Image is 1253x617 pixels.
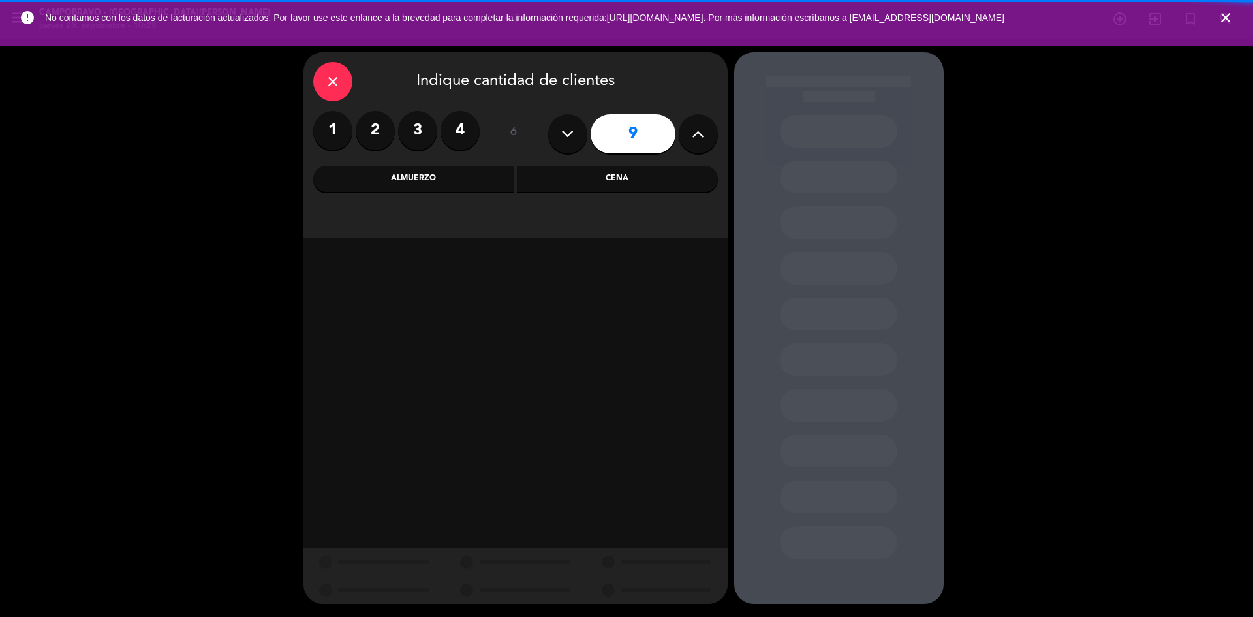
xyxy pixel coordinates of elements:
a: . Por más información escríbanos a [EMAIL_ADDRESS][DOMAIN_NAME] [704,12,1004,23]
label: 3 [398,111,437,150]
div: Indique cantidad de clientes [313,62,718,101]
div: Almuerzo [313,166,514,192]
div: Cena [517,166,718,192]
label: 4 [441,111,480,150]
i: close [1218,10,1233,25]
label: 1 [313,111,352,150]
span: No contamos con los datos de facturación actualizados. Por favor use este enlance a la brevedad p... [45,12,1004,23]
i: error [20,10,35,25]
a: [URL][DOMAIN_NAME] [607,12,704,23]
label: 2 [356,111,395,150]
div: ó [493,111,535,157]
i: close [325,74,341,89]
